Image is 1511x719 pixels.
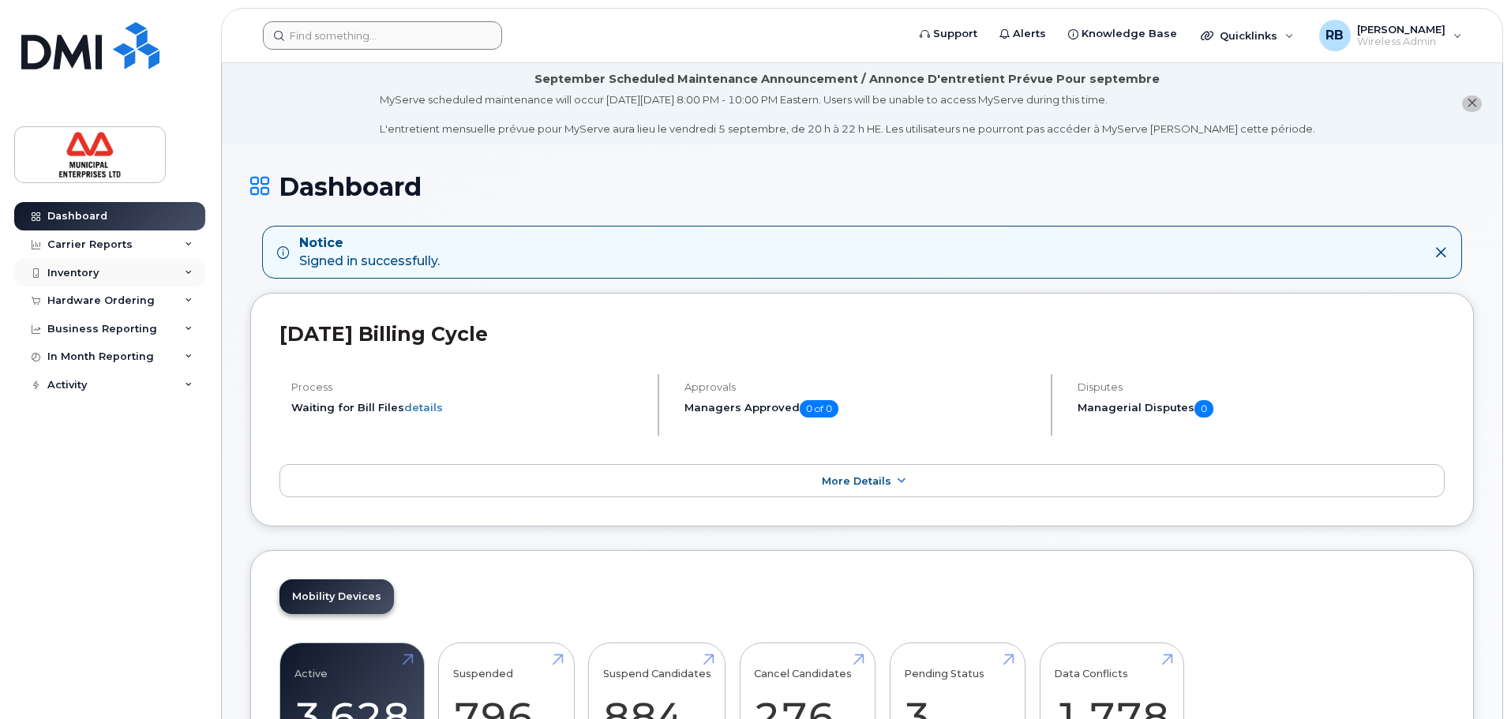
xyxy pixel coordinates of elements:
h4: Process [291,381,644,393]
h4: Approvals [684,381,1037,393]
button: close notification [1462,95,1482,112]
span: 0 of 0 [800,400,838,418]
li: Waiting for Bill Files [291,400,644,415]
h2: [DATE] Billing Cycle [279,322,1445,346]
h4: Disputes [1078,381,1445,393]
span: 0 [1194,400,1213,418]
h1: Dashboard [250,173,1474,200]
strong: Notice [299,234,440,253]
span: More Details [822,475,891,487]
div: September Scheduled Maintenance Announcement / Annonce D'entretient Prévue Pour septembre [534,71,1160,88]
a: Mobility Devices [279,579,394,614]
div: Signed in successfully. [299,234,440,271]
div: MyServe scheduled maintenance will occur [DATE][DATE] 8:00 PM - 10:00 PM Eastern. Users will be u... [380,92,1315,137]
h5: Managerial Disputes [1078,400,1445,418]
h5: Managers Approved [684,400,1037,418]
a: details [404,401,443,414]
